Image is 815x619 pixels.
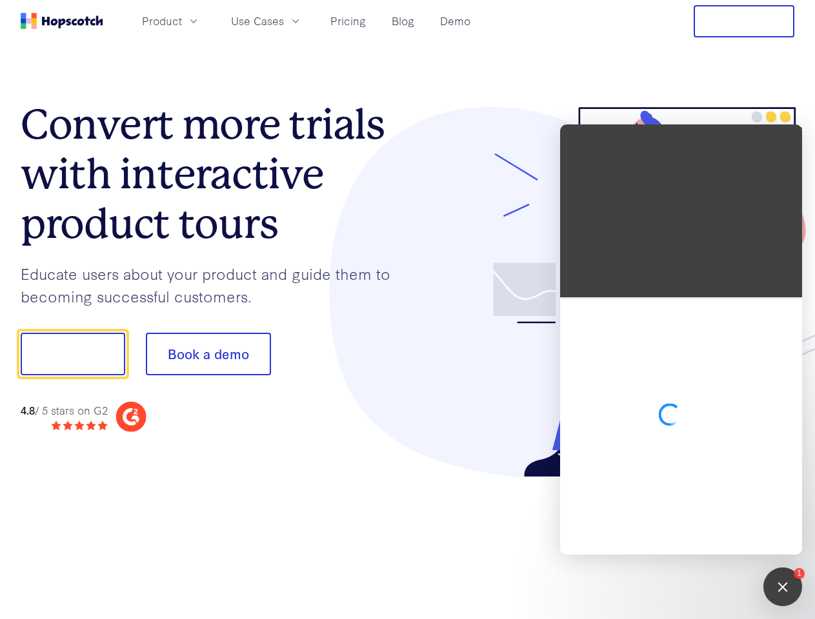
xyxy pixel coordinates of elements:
button: Show me! [21,333,125,375]
span: Product [142,13,182,29]
a: Home [21,13,103,29]
button: Free Trial [694,5,794,37]
button: Use Cases [223,10,310,32]
span: Use Cases [231,13,284,29]
a: Pricing [325,10,371,32]
strong: 4.8 [21,402,35,417]
a: Blog [387,10,419,32]
h1: Convert more trials with interactive product tours [21,100,408,248]
button: Book a demo [146,333,271,375]
button: Product [134,10,208,32]
p: Educate users about your product and guide them to becoming successful customers. [21,262,408,307]
a: Demo [435,10,476,32]
div: / 5 stars on G2 [21,402,108,418]
div: 1 [794,568,805,579]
